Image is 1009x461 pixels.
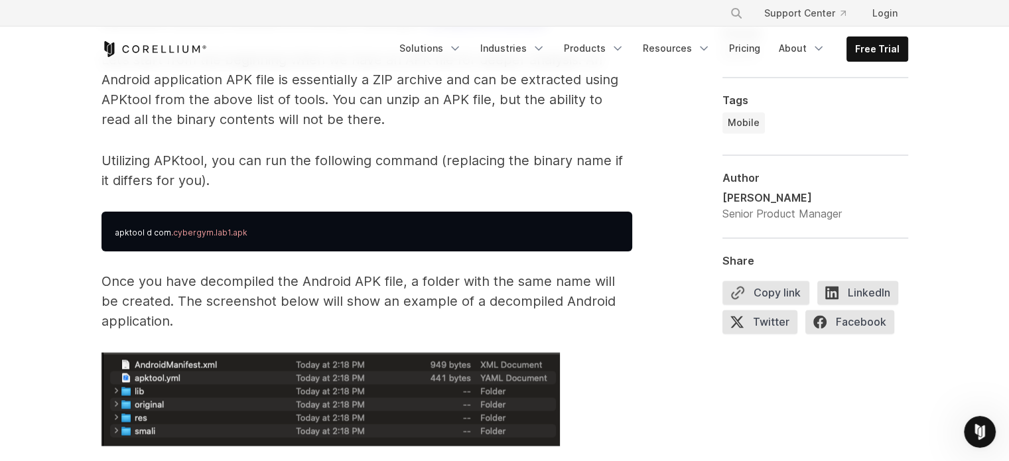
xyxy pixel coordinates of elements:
a: Login [862,1,908,25]
span: apktool d com [115,228,171,237]
a: Resources [635,36,718,60]
div: Tags [722,94,908,107]
span: Twitter [722,310,797,334]
button: Search [724,1,748,25]
a: Facebook [805,310,902,339]
div: Share [722,254,908,267]
a: Corellium Home [101,41,207,57]
a: Free Trial [847,37,908,61]
p: Once you have decompiled the Android APK file, a folder with the same name will be created. The s... [101,271,632,331]
div: Navigation Menu [391,36,908,62]
a: Industries [472,36,553,60]
a: LinkedIn [817,281,906,310]
a: Support Center [754,1,856,25]
span: .cybergym.lab1.apk [171,228,247,237]
a: Solutions [391,36,470,60]
div: [PERSON_NAME] [722,190,842,206]
div: Navigation Menu [714,1,908,25]
a: Twitter [722,310,805,339]
a: Products [556,36,632,60]
button: Copy link [722,281,809,304]
a: Mobile [722,112,765,133]
iframe: Intercom live chat [964,416,996,448]
div: Author [722,171,908,184]
a: About [771,36,833,60]
span: Facebook [805,310,894,334]
img: Example of a decompiled android application. [101,352,560,446]
a: Pricing [721,36,768,60]
div: Senior Product Manager [722,206,842,222]
span: Mobile [728,116,760,129]
p: Let’s start from the beginning when we have an APK file for deeper analysis. An Android applicati... [101,50,632,129]
p: Utilizing APKtool, you can run the following command (replacing the binary name if it differs for... [101,151,632,190]
span: LinkedIn [817,281,898,304]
